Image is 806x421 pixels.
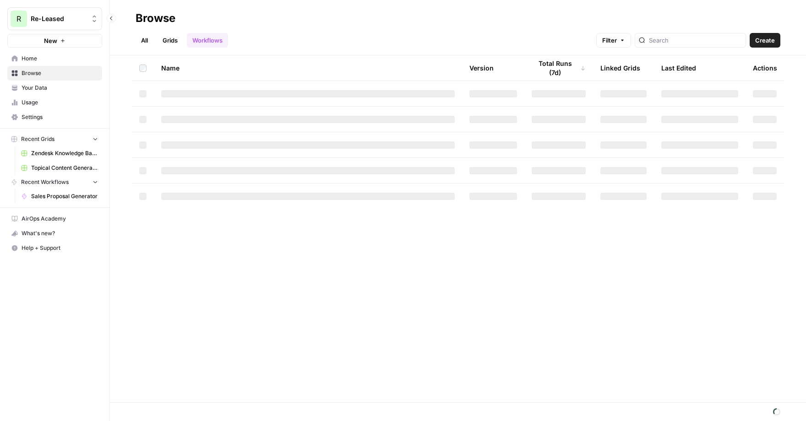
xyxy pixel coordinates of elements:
a: Zendesk Knowledge Base Update [17,146,102,161]
span: Re-Leased [31,14,86,23]
a: Settings [7,110,102,124]
a: Topical Content Generation Grid [17,161,102,175]
div: Name [161,55,455,81]
button: Recent Workflows [7,175,102,189]
span: Usage [22,98,98,107]
a: Grids [157,33,183,48]
span: Recent Grids [21,135,54,143]
a: Workflows [187,33,228,48]
span: New [44,36,57,45]
input: Search [649,36,742,45]
span: Settings [22,113,98,121]
span: Help + Support [22,244,98,252]
a: Usage [7,95,102,110]
span: Zendesk Knowledge Base Update [31,149,98,157]
div: Actions [753,55,777,81]
a: Sales Proposal Generator [17,189,102,204]
div: Version [469,55,494,81]
button: Workspace: Re-Leased [7,7,102,30]
div: Browse [136,11,175,26]
div: What's new? [8,227,102,240]
span: Sales Proposal Generator [31,192,98,200]
span: Home [22,54,98,63]
button: Filter [596,33,631,48]
a: Home [7,51,102,66]
button: Recent Grids [7,132,102,146]
span: Recent Workflows [21,178,69,186]
button: Help + Support [7,241,102,255]
div: Last Edited [661,55,696,81]
a: Your Data [7,81,102,95]
button: What's new? [7,226,102,241]
a: Browse [7,66,102,81]
button: New [7,34,102,48]
span: Create [755,36,775,45]
button: Create [750,33,780,48]
a: All [136,33,153,48]
span: R [16,13,21,24]
span: Filter [602,36,617,45]
div: Total Runs (7d) [532,55,586,81]
span: AirOps Academy [22,215,98,223]
div: Linked Grids [600,55,640,81]
span: Browse [22,69,98,77]
span: Your Data [22,84,98,92]
a: AirOps Academy [7,211,102,226]
span: Topical Content Generation Grid [31,164,98,172]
